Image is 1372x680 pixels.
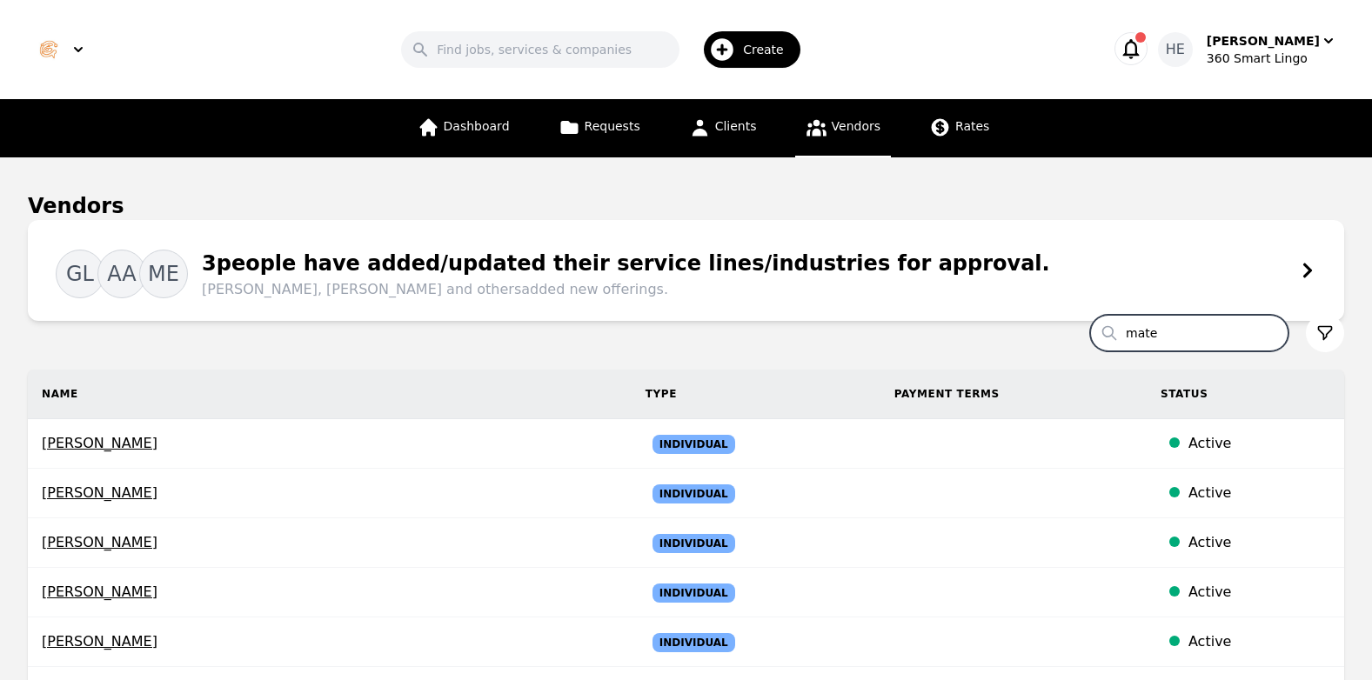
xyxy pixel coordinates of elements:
span: [PERSON_NAME] [42,433,618,454]
div: Active [1188,582,1330,603]
span: ME [148,260,179,288]
span: GL [66,260,94,288]
th: Status [1147,370,1344,419]
button: HE[PERSON_NAME]360 Smart Lingo [1158,32,1337,67]
span: AA [107,260,137,288]
span: Dashboard [444,119,510,133]
span: Individual [653,633,735,652]
span: Vendors [832,119,880,133]
span: [PERSON_NAME] [42,483,618,503]
span: Individual [653,583,735,603]
div: Active [1188,433,1330,454]
input: Find jobs, services & companies [401,31,679,68]
span: [PERSON_NAME] [42,631,618,652]
img: Logo [35,36,63,63]
span: Clients [715,119,757,133]
div: 3 people have added/updated their service lines/industries for approval. [188,248,1050,300]
span: [PERSON_NAME] [42,532,618,553]
span: Individual [653,435,735,454]
a: Vendors [795,99,891,157]
span: Create [743,41,796,58]
div: Active [1188,631,1330,652]
h1: Vendors [28,192,124,220]
input: Search [1090,315,1288,351]
div: Active [1188,532,1330,553]
a: Dashboard [407,99,520,157]
a: Requests [548,99,651,157]
span: HE [1166,39,1185,60]
span: [PERSON_NAME] [42,582,618,603]
a: Rates [919,99,1000,157]
span: [PERSON_NAME], [PERSON_NAME] and others added new offerings. [202,279,1050,300]
th: Type [632,370,880,419]
div: 360 Smart Lingo [1207,50,1337,67]
a: Clients [679,99,767,157]
th: Name [28,370,632,419]
span: Individual [653,534,735,553]
span: Requests [585,119,640,133]
span: Rates [955,119,989,133]
button: Create [679,24,811,75]
th: Payment Terms [880,370,1147,419]
button: Filter [1306,314,1344,352]
span: Individual [653,484,735,503]
div: [PERSON_NAME] [1207,32,1320,50]
div: Active [1188,483,1330,503]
